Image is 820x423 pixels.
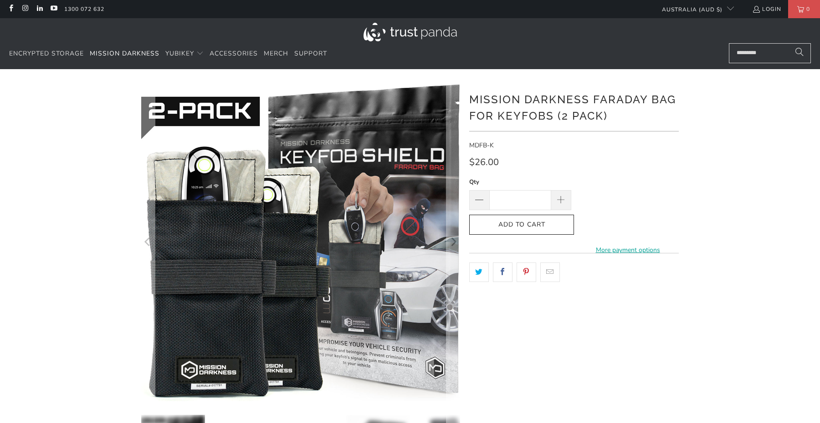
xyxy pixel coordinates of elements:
[446,83,461,401] button: Next
[9,49,84,58] span: Encrypted Storage
[469,262,489,282] a: Share this on Twitter
[21,5,29,13] a: Trust Panda Australia on Instagram
[9,43,327,65] nav: Translation missing: en.navigation.header.main_nav
[264,43,288,65] a: Merch
[50,5,57,13] a: Trust Panda Australia on YouTube
[752,4,781,14] a: Login
[577,245,679,255] a: More payment options
[469,215,574,235] button: Add to Cart
[729,43,811,63] input: Search...
[36,5,43,13] a: Trust Panda Australia on LinkedIn
[517,262,536,282] a: Share this on Pinterest
[90,43,159,65] a: Mission Darkness
[64,4,104,14] a: 1300 072 632
[165,49,194,58] span: YubiKey
[264,49,288,58] span: Merch
[364,23,457,41] img: Trust Panda Australia
[540,262,560,282] a: Email this to a friend
[479,221,564,229] span: Add to Cart
[210,49,258,58] span: Accessories
[141,83,155,401] button: Previous
[469,141,494,150] span: MDFB-K
[469,156,499,168] span: $26.00
[294,49,327,58] span: Support
[493,262,512,282] a: Share this on Facebook
[469,90,679,124] h1: Mission Darkness Faraday Bag for Keyfobs (2 pack)
[165,43,204,65] summary: YubiKey
[294,43,327,65] a: Support
[788,43,811,63] button: Search
[9,43,84,65] a: Encrypted Storage
[469,177,571,187] label: Qty
[141,83,460,401] img: Mission Darkness Faraday Bag for Keyfobs (2 pack)
[90,49,159,58] span: Mission Darkness
[7,5,15,13] a: Trust Panda Australia on Facebook
[210,43,258,65] a: Accessories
